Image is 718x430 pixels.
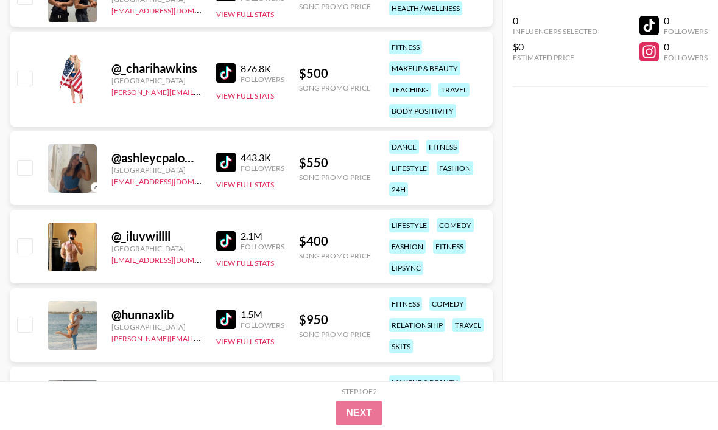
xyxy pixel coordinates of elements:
[241,164,284,173] div: Followers
[111,229,202,244] div: @ _iluvwillll
[664,53,708,62] div: Followers
[216,10,274,19] button: View Full Stats
[111,150,202,165] div: @ ashleycpalomino
[437,218,474,232] div: comedy
[513,27,597,36] div: Influencers Selected
[111,253,234,265] a: [EMAIL_ADDRESS][DOMAIN_NAME]
[216,91,274,100] button: View Full Stats
[513,53,597,62] div: Estimated Price
[342,387,377,396] div: Step 1 of 2
[111,322,202,331] div: [GEOGRAPHIC_DATA]
[299,173,371,182] div: Song Promo Price
[241,308,284,321] div: 1.5M
[426,140,459,154] div: fitness
[513,41,597,53] div: $0
[111,61,202,76] div: @ _charihawkins
[657,369,703,415] iframe: Drift Widget Chat Controller
[216,153,236,172] img: TikTok
[111,4,234,15] a: [EMAIL_ADDRESS][DOMAIN_NAME]
[452,318,484,332] div: travel
[241,151,284,164] div: 443.3K
[664,41,708,53] div: 0
[299,83,371,92] div: Song Promo Price
[433,240,466,254] div: fitness
[241,242,284,251] div: Followers
[336,401,382,425] button: Next
[513,15,597,27] div: 0
[389,375,460,389] div: makeup & beauty
[241,321,284,330] div: Followers
[299,330,371,339] div: Song Promo Price
[241,75,284,84] div: Followers
[299,155,371,170] div: $ 550
[216,63,236,83] img: TikTok
[389,61,460,75] div: makeup & beauty
[111,331,292,343] a: [PERSON_NAME][EMAIL_ADDRESS][DOMAIN_NAME]
[111,165,202,175] div: [GEOGRAPHIC_DATA]
[299,251,371,260] div: Song Promo Price
[241,230,284,242] div: 2.1M
[389,40,422,54] div: fitness
[389,318,445,332] div: relationship
[389,1,462,15] div: health / wellness
[389,218,429,232] div: lifestyle
[429,297,466,311] div: comedy
[216,231,236,251] img: TikTok
[111,76,202,85] div: [GEOGRAPHIC_DATA]
[216,310,236,329] img: TikTok
[664,15,708,27] div: 0
[111,85,292,97] a: [PERSON_NAME][EMAIL_ADDRESS][DOMAIN_NAME]
[216,258,274,268] button: View Full Stats
[389,182,408,196] div: 24h
[299,312,371,327] div: $ 950
[111,175,234,186] a: [EMAIL_ADDRESS][DOMAIN_NAME]
[299,2,371,11] div: Song Promo Price
[389,104,456,118] div: body positivity
[216,337,274,346] button: View Full Stats
[389,297,422,311] div: fitness
[216,180,274,189] button: View Full Stats
[389,140,419,154] div: dance
[111,307,202,322] div: @ hunnaxlib
[389,83,431,97] div: teaching
[437,161,473,175] div: fashion
[664,27,708,36] div: Followers
[111,244,202,253] div: [GEOGRAPHIC_DATA]
[241,63,284,75] div: 876.8K
[389,261,423,275] div: lipsync
[389,161,429,175] div: lifestyle
[299,66,371,81] div: $ 500
[389,339,413,353] div: skits
[389,240,426,254] div: fashion
[299,234,371,249] div: $ 400
[438,83,470,97] div: travel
